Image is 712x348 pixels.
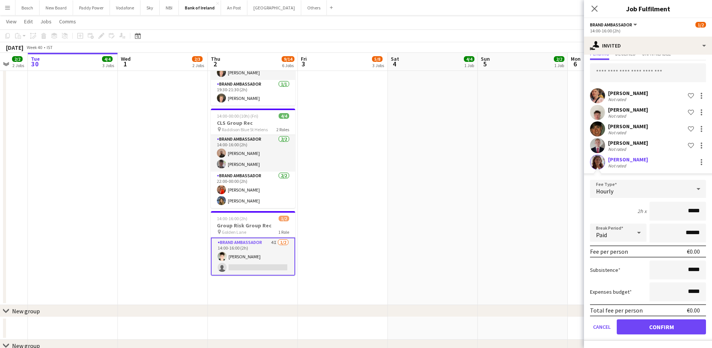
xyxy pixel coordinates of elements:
span: Edit [24,18,33,25]
div: 1 Job [464,63,474,68]
button: Cancel [590,319,614,334]
div: Not rated [608,130,628,135]
div: €0.00 [687,248,700,255]
h3: Job Fulfilment [584,4,712,14]
div: IST [47,44,53,50]
div: 3 Jobs [372,63,384,68]
span: Unavailable [642,51,671,56]
div: 6 Jobs [282,63,294,68]
span: 4 [390,60,399,68]
span: Jobs [40,18,52,25]
span: 5/8 [372,56,383,62]
span: 14:00-00:00 (10h) (Fri) [217,113,258,119]
a: Edit [21,17,36,26]
span: Fri [301,55,307,62]
div: [PERSON_NAME] [608,140,648,146]
div: Fee per person [590,248,628,255]
div: €0.00 [687,307,700,314]
span: Paid [596,231,607,239]
div: [PERSON_NAME] [608,106,648,113]
span: 9/14 [282,56,294,62]
span: 1 [120,60,131,68]
span: 4/4 [102,56,113,62]
span: Comms [59,18,76,25]
span: 4/4 [464,56,474,62]
div: [PERSON_NAME] [608,123,648,130]
app-job-card: 14:00-00:00 (10h) (Fri)4/4CLS Group Rec Raddison Blue St Helens2 RolesBrand Ambassador2/214:00-16... [211,109,295,208]
button: Bank of Ireland [179,0,221,15]
span: Declined [615,51,636,56]
span: 2 Roles [276,127,289,132]
span: Hourly [596,187,613,195]
button: New Board [40,0,73,15]
span: 2 [210,60,220,68]
div: Invited [584,37,712,55]
span: Tue [31,55,40,62]
h3: CLS Group Rec [211,120,295,126]
span: Mon [571,55,581,62]
span: 2/3 [192,56,203,62]
span: Sun [481,55,490,62]
button: Bosch [15,0,40,15]
button: Brand Ambassador [590,22,638,28]
span: Sat [391,55,399,62]
span: 5 [480,60,490,68]
span: 2/2 [554,56,564,62]
div: 2 Jobs [12,63,24,68]
app-card-role: Brand Ambassador1/119:30-21:30 (2h)[PERSON_NAME] [211,80,295,106]
div: [PERSON_NAME] [608,156,648,163]
span: 6 [570,60,581,68]
span: Raddison Blue St Helens [222,127,268,132]
button: NBI [160,0,179,15]
app-card-role: Brand Ambassador2/222:00-00:00 (2h)[PERSON_NAME][PERSON_NAME] [211,172,295,208]
div: 2h x [637,208,646,215]
span: 4/4 [279,113,289,119]
h3: Group Risk Group Rec [211,222,295,229]
span: 30 [30,60,40,68]
button: Paddy Power [73,0,110,15]
a: Jobs [37,17,55,26]
span: 3 [300,60,307,68]
a: Comms [56,17,79,26]
div: Not rated [608,97,628,102]
span: 2/2 [12,56,23,62]
app-job-card: 14:00-16:00 (2h)1/2Group Risk Group Rec Golden Lane1 RoleBrand Ambassador4I1/214:00-16:00 (2h)[PE... [211,211,295,276]
div: 2 Jobs [192,63,204,68]
span: Pending [590,51,609,56]
span: Wed [121,55,131,62]
label: Expenses budget [590,288,632,295]
span: View [6,18,17,25]
div: Not rated [608,113,628,119]
div: [PERSON_NAME] [608,90,648,97]
button: An Post [221,0,247,15]
span: 1 Role [278,229,289,235]
span: Thu [211,55,220,62]
a: View [3,17,20,26]
app-card-role: Brand Ambassador2/214:00-16:00 (2h)[PERSON_NAME][PERSON_NAME] [211,135,295,172]
div: New group [12,307,40,315]
app-card-role: Brand Ambassador4I1/214:00-16:00 (2h)[PERSON_NAME] [211,238,295,276]
div: Not rated [608,163,628,169]
button: [GEOGRAPHIC_DATA] [247,0,301,15]
span: 14:00-16:00 (2h) [217,216,247,221]
label: Subsistence [590,267,621,273]
span: Week 40 [25,44,44,50]
button: Confirm [617,319,706,334]
div: [DATE] [6,44,23,51]
div: Not rated [608,146,628,152]
span: Brand Ambassador [590,22,632,28]
div: 14:00-16:00 (2h) [590,28,706,34]
button: Others [301,0,327,15]
button: Sky [140,0,160,15]
span: 1/2 [279,216,289,221]
div: 3 Jobs [102,63,114,68]
button: Vodafone [110,0,140,15]
div: 1 Job [554,63,564,68]
span: 1/2 [695,22,706,28]
div: Total fee per person [590,307,643,314]
span: Golden Lane [222,229,246,235]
